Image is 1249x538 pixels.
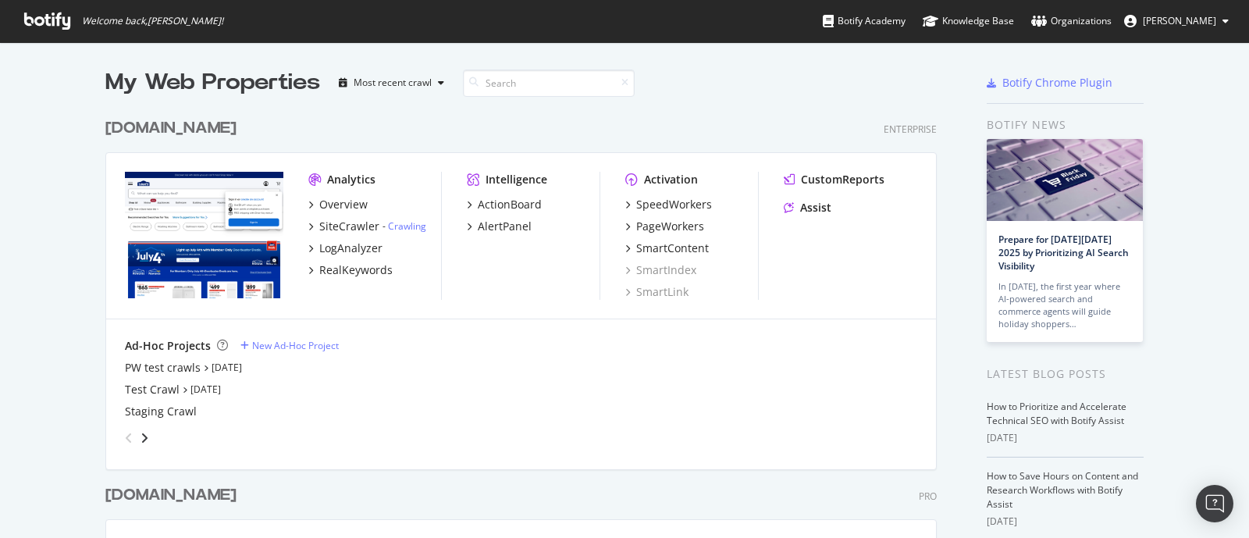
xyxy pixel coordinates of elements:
[308,219,426,234] a: SiteCrawler- Crawling
[998,233,1129,273] a: Prepare for [DATE][DATE] 2025 by Prioritizing AI Search Visibility
[987,400,1126,427] a: How to Prioritize and Accelerate Technical SEO with Botify Assist
[105,484,237,507] div: [DOMAIN_NAME]
[212,361,242,374] a: [DATE]
[486,172,547,187] div: Intelligence
[1002,75,1112,91] div: Botify Chrome Plugin
[636,219,704,234] div: PageWorkers
[308,240,383,256] a: LogAnalyzer
[784,200,831,216] a: Assist
[119,426,139,451] div: angle-left
[125,172,283,298] img: www.lowes.com
[333,70,450,95] button: Most recent crawl
[800,200,831,216] div: Assist
[319,197,368,212] div: Overview
[625,240,709,256] a: SmartContent
[987,515,1144,529] div: [DATE]
[308,197,368,212] a: Overview
[252,339,339,352] div: New Ad-Hoc Project
[105,117,237,140] div: [DOMAIN_NAME]
[625,262,696,278] a: SmartIndex
[308,262,393,278] a: RealKeywords
[987,75,1112,91] a: Botify Chrome Plugin
[987,139,1143,221] img: Prepare for Black Friday 2025 by Prioritizing AI Search Visibility
[82,15,223,27] span: Welcome back, [PERSON_NAME] !
[1031,13,1112,29] div: Organizations
[801,172,884,187] div: CustomReports
[923,13,1014,29] div: Knowledge Base
[625,197,712,212] a: SpeedWorkers
[644,172,698,187] div: Activation
[987,365,1144,383] div: Latest Blog Posts
[987,431,1144,445] div: [DATE]
[354,78,432,87] div: Most recent crawl
[125,338,211,354] div: Ad-Hoc Projects
[919,490,937,503] div: Pro
[478,197,542,212] div: ActionBoard
[636,240,709,256] div: SmartContent
[105,117,243,140] a: [DOMAIN_NAME]
[319,219,379,234] div: SiteCrawler
[240,339,339,352] a: New Ad-Hoc Project
[125,382,180,397] a: Test Crawl
[467,197,542,212] a: ActionBoard
[823,13,906,29] div: Botify Academy
[478,219,532,234] div: AlertPanel
[987,469,1138,511] a: How to Save Hours on Content and Research Workflows with Botify Assist
[190,383,221,396] a: [DATE]
[383,219,426,233] div: -
[884,123,937,136] div: Enterprise
[319,262,393,278] div: RealKeywords
[327,172,375,187] div: Analytics
[467,219,532,234] a: AlertPanel
[319,240,383,256] div: LogAnalyzer
[125,404,197,419] a: Staging Crawl
[1196,485,1233,522] div: Open Intercom Messenger
[105,67,320,98] div: My Web Properties
[998,280,1131,330] div: In [DATE], the first year where AI-powered search and commerce agents will guide holiday shoppers…
[125,360,201,376] a: PW test crawls
[625,284,689,300] a: SmartLink
[139,430,150,446] div: angle-right
[463,69,635,97] input: Search
[987,116,1144,134] div: Botify news
[636,197,712,212] div: SpeedWorkers
[625,219,704,234] a: PageWorkers
[1143,14,1216,27] span: Sulagna Chakraborty
[388,219,426,233] a: Crawling
[105,484,243,507] a: [DOMAIN_NAME]
[1112,9,1241,34] button: [PERSON_NAME]
[784,172,884,187] a: CustomReports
